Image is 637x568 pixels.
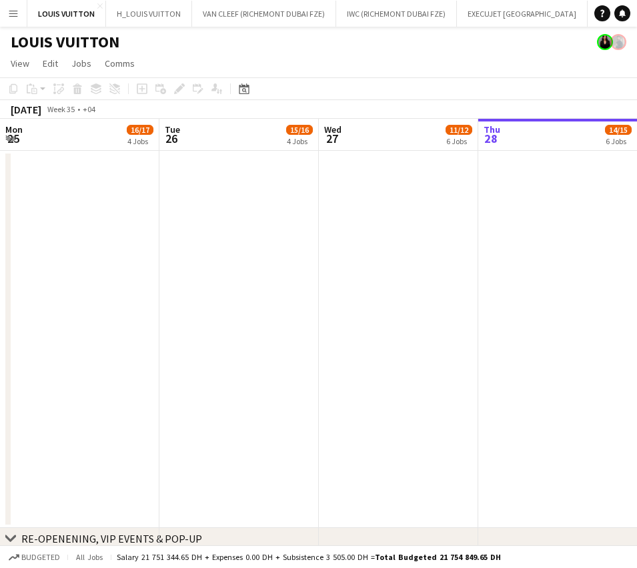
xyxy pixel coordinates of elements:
[192,1,336,27] button: VAN CLEEF (RICHEMONT DUBAI FZE)
[11,57,29,69] span: View
[7,550,62,565] button: Budgeted
[21,553,60,562] span: Budgeted
[165,123,180,135] span: Tue
[287,136,312,146] div: 4 Jobs
[446,136,472,146] div: 6 Jobs
[127,125,153,135] span: 16/17
[5,55,35,72] a: View
[322,131,342,146] span: 27
[5,123,23,135] span: Mon
[482,131,500,146] span: 28
[66,55,97,72] a: Jobs
[163,131,180,146] span: 26
[605,125,632,135] span: 14/15
[106,1,192,27] button: H_LOUIS VUITTON
[597,34,613,50] app-user-avatar: Maria Fernandes
[21,532,202,545] div: RE-OPENENING, VIP EVENTS & POP-UP
[3,131,23,146] span: 25
[105,57,135,69] span: Comms
[446,125,472,135] span: 11/12
[44,104,77,114] span: Week 35
[117,552,501,562] div: Salary 21 751 344.65 DH + Expenses 0.00 DH + Subsistence 3 505.00 DH =
[37,55,63,72] a: Edit
[286,125,313,135] span: 15/16
[99,55,140,72] a: Comms
[11,32,119,52] h1: LOUIS VUITTON
[336,1,457,27] button: IWC (RICHEMONT DUBAI FZE)
[27,1,106,27] button: LOUIS VUITTON
[127,136,153,146] div: 4 Jobs
[324,123,342,135] span: Wed
[73,552,105,562] span: All jobs
[83,104,95,114] div: +04
[484,123,500,135] span: Thu
[606,136,631,146] div: 6 Jobs
[11,103,41,116] div: [DATE]
[71,57,91,69] span: Jobs
[610,34,626,50] app-user-avatar: Mohamed Arafa
[43,57,58,69] span: Edit
[375,552,501,562] span: Total Budgeted 21 754 849.65 DH
[457,1,588,27] button: EXECUJET [GEOGRAPHIC_DATA]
